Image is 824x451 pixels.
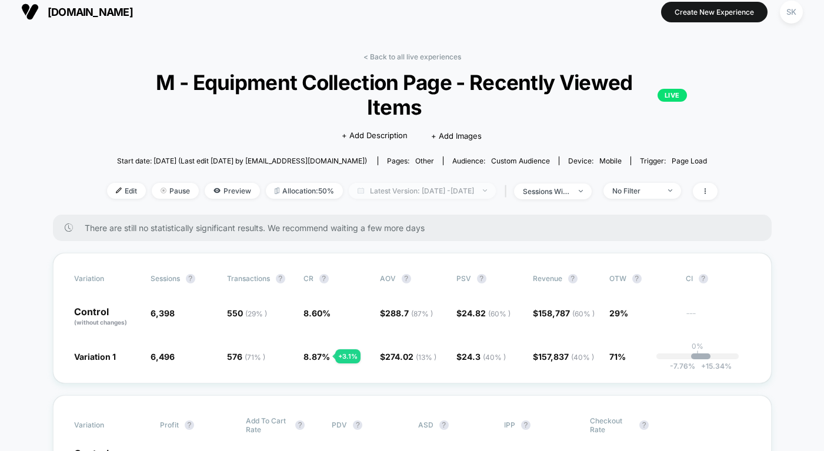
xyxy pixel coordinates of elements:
span: ASD [418,420,433,429]
span: OTW [609,274,674,283]
span: Device: [559,156,630,165]
span: ( 29 % ) [245,309,267,318]
span: Preview [205,183,260,199]
span: There are still no statistically significant results. We recommend waiting a few more days [85,223,748,233]
a: < Back to all live experiences [363,52,461,61]
span: CI [686,274,750,283]
span: 550 [227,308,267,318]
button: ? [699,274,708,283]
span: mobile [599,156,622,165]
span: ( 87 % ) [411,309,433,318]
span: $ [380,352,436,362]
button: ? [632,274,642,283]
span: ( 40 % ) [571,353,594,362]
button: ? [295,420,305,430]
span: ( 40 % ) [483,353,506,362]
span: Allocation: 50% [266,183,343,199]
p: LIVE [658,89,687,102]
span: Latest Version: [DATE] - [DATE] [349,183,496,199]
span: 8.87 % [303,352,330,362]
p: Control [74,307,139,327]
img: rebalance [275,188,279,194]
button: ? [185,420,194,430]
div: Pages: [387,156,434,165]
span: Start date: [DATE] (Last edit [DATE] by [EMAIL_ADDRESS][DOMAIN_NAME]) [117,156,367,165]
span: [DOMAIN_NAME] [48,6,133,18]
span: ( 13 % ) [416,353,436,362]
span: 158,787 [538,308,595,318]
span: $ [456,352,506,362]
span: 24.3 [462,352,506,362]
span: M - Equipment Collection Page - Recently Viewed Items [137,70,686,119]
span: $ [533,308,595,318]
span: 29% [609,308,628,318]
span: Edit [107,183,146,199]
span: 6,398 [151,308,175,318]
button: [DOMAIN_NAME] [18,2,136,21]
button: ? [439,420,449,430]
span: $ [533,352,594,362]
button: ? [353,420,362,430]
span: --- [686,310,750,327]
span: ( 60 % ) [572,309,595,318]
button: ? [276,274,285,283]
div: SK [780,1,803,24]
span: Variation [74,416,139,434]
span: 274.02 [385,352,436,362]
div: Trigger: [640,156,707,165]
span: Profit [160,420,179,429]
span: 71% [609,352,626,362]
img: end [161,188,166,193]
img: calendar [358,188,364,193]
button: ? [402,274,411,283]
span: Page Load [672,156,707,165]
button: ? [521,420,531,430]
span: 576 [227,352,265,362]
span: + Add Description [342,130,408,142]
button: Create New Experience [661,2,768,22]
div: + 3.1 % [335,349,361,363]
img: edit [116,188,122,193]
span: 6,496 [151,352,175,362]
img: end [668,189,672,192]
span: $ [380,308,433,318]
span: 288.7 [385,308,433,318]
span: 15.34 % [695,362,732,370]
p: | [696,350,699,359]
p: 0% [692,342,703,350]
span: Variation 1 [74,352,116,362]
span: Pause [152,183,199,199]
span: Variation [74,274,139,283]
span: CR [303,274,313,283]
button: ? [639,420,649,430]
img: Visually logo [21,3,39,21]
span: ( 71 % ) [245,353,265,362]
span: other [415,156,434,165]
button: ? [319,274,329,283]
span: ( 60 % ) [488,309,511,318]
span: 8.60 % [303,308,331,318]
img: end [483,189,487,192]
span: Custom Audience [491,156,550,165]
span: Transactions [227,274,270,283]
span: | [502,183,514,200]
span: PSV [456,274,471,283]
span: IPP [504,420,515,429]
button: ? [568,274,578,283]
span: 24.82 [462,308,511,318]
span: + [701,362,706,370]
span: -7.76 % [670,362,695,370]
span: + Add Images [431,131,482,141]
img: end [579,190,583,192]
span: $ [456,308,511,318]
span: PDV [332,420,347,429]
div: sessions with impression [523,187,570,196]
div: No Filter [612,186,659,195]
span: Sessions [151,274,180,283]
span: (without changes) [74,319,127,326]
span: 157,837 [538,352,594,362]
button: ? [186,274,195,283]
div: Audience: [452,156,550,165]
span: Checkout Rate [590,416,633,434]
button: ? [477,274,486,283]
